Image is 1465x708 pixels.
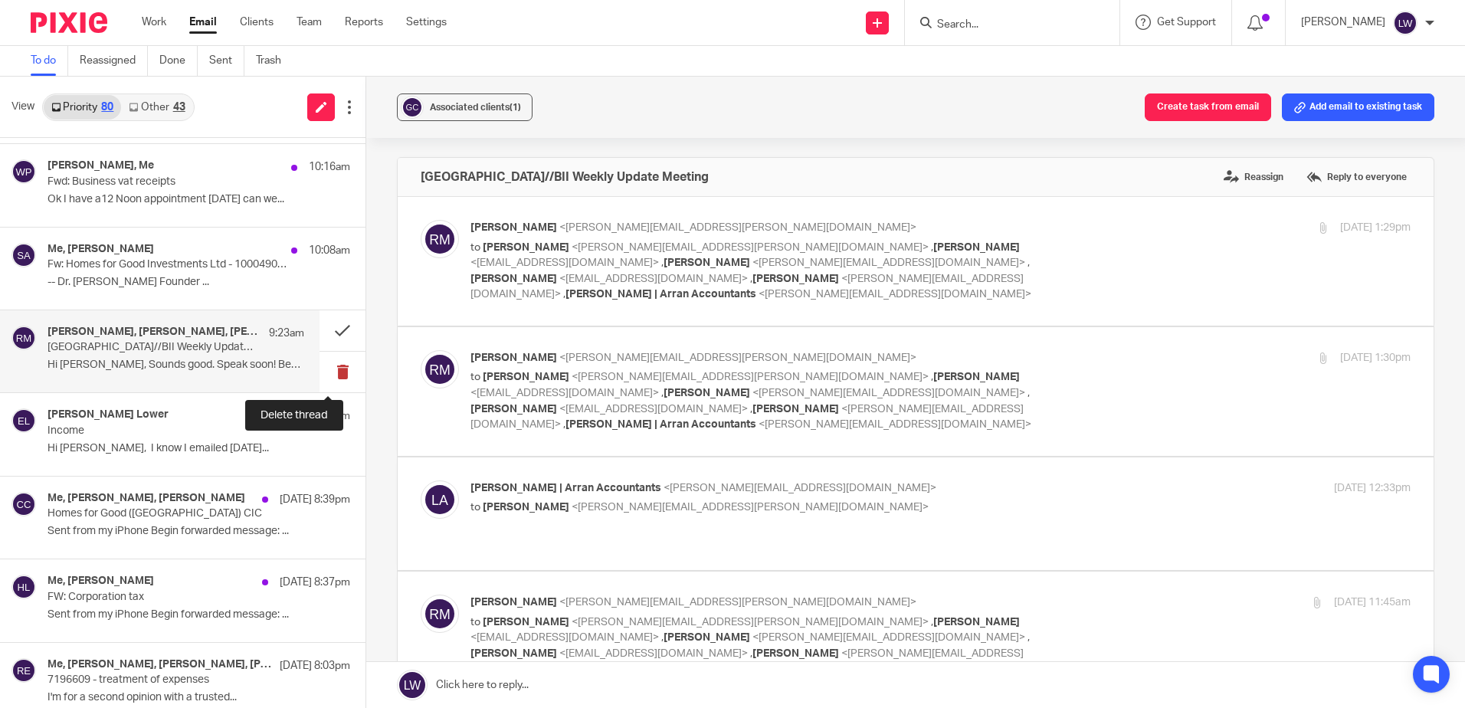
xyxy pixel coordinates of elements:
[48,258,290,271] p: Fw: Homes for Good Investments Ltd - 10004909 - [DATE]
[48,359,304,372] p: Hi [PERSON_NAME], Sounds good. Speak soon! Best, ...
[48,159,154,172] h4: [PERSON_NAME], Me
[470,502,480,513] span: to
[572,617,929,628] span: <[PERSON_NAME][EMAIL_ADDRESS][PERSON_NAME][DOMAIN_NAME]>
[297,15,322,30] a: Team
[565,419,756,430] span: [PERSON_NAME] | Arran Accountants
[11,243,36,267] img: svg%3E
[48,674,290,687] p: 7196609 - treatment of expenses
[11,99,34,115] span: View
[470,483,661,493] span: [PERSON_NAME] | Arran Accountants
[401,96,424,119] img: svg%3E
[483,502,569,513] span: [PERSON_NAME]
[48,507,290,520] p: Homes for Good ([GEOGRAPHIC_DATA]) CIC
[470,632,659,643] span: <[EMAIL_ADDRESS][DOMAIN_NAME]>
[470,352,557,363] span: [PERSON_NAME]
[470,372,480,382] span: to
[470,242,480,253] span: to
[48,608,350,621] p: Sent from my iPhone Begin forwarded message: ...
[572,242,929,253] span: <[PERSON_NAME][EMAIL_ADDRESS][PERSON_NAME][DOMAIN_NAME]>
[48,424,290,438] p: Income
[664,257,750,268] span: [PERSON_NAME]
[11,575,36,599] img: svg%3E
[1334,595,1411,611] p: [DATE] 11:45am
[1340,350,1411,366] p: [DATE] 1:30pm
[483,617,569,628] span: [PERSON_NAME]
[470,388,659,398] span: <[EMAIL_ADDRESS][DOMAIN_NAME]>
[470,222,557,233] span: [PERSON_NAME]
[11,408,36,433] img: svg%3E
[1340,220,1411,236] p: [DATE] 1:29pm
[48,658,272,671] h4: Me, [PERSON_NAME], [PERSON_NAME], [PERSON_NAME]
[31,46,68,76] a: To do
[421,169,709,185] h4: [GEOGRAPHIC_DATA]//BII Weekly Update Meeting
[664,388,750,398] span: [PERSON_NAME]
[48,243,154,256] h4: Me, [PERSON_NAME]
[572,372,929,382] span: <[PERSON_NAME][EMAIL_ADDRESS][PERSON_NAME][DOMAIN_NAME]>
[11,159,36,184] img: svg%3E
[1145,93,1271,121] button: Create task from email
[559,404,748,415] span: <[EMAIL_ADDRESS][DOMAIN_NAME]>
[752,404,839,415] span: [PERSON_NAME]
[345,15,383,30] a: Reports
[173,102,185,113] div: 43
[559,648,748,659] span: <[EMAIL_ADDRESS][DOMAIN_NAME]>
[11,492,36,516] img: svg%3E
[931,242,933,253] span: ,
[48,276,350,289] p: -- Dr. [PERSON_NAME] Founder ...
[1027,388,1030,398] span: ,
[1157,17,1216,28] span: Get Support
[1301,15,1385,30] p: [PERSON_NAME]
[48,591,290,604] p: FW: Corporation tax
[121,95,192,120] a: Other43
[559,222,916,233] span: <[PERSON_NAME][EMAIL_ADDRESS][PERSON_NAME][DOMAIN_NAME]>
[470,404,557,415] span: [PERSON_NAME]
[48,492,245,505] h4: Me, [PERSON_NAME], [PERSON_NAME]
[421,480,459,519] img: svg%3E
[936,18,1073,32] input: Search
[48,575,154,588] h4: Me, [PERSON_NAME]
[559,352,916,363] span: <[PERSON_NAME][EMAIL_ADDRESS][PERSON_NAME][DOMAIN_NAME]>
[159,46,198,76] a: Done
[48,175,290,188] p: Fwd: Business vat receipts
[48,442,350,455] p: Hi [PERSON_NAME], I know I emailed [DATE]...
[933,617,1020,628] span: [PERSON_NAME]
[750,648,752,659] span: ,
[309,243,350,258] p: 10:08am
[752,274,839,284] span: [PERSON_NAME]
[931,617,933,628] span: ,
[664,632,750,643] span: [PERSON_NAME]
[664,483,936,493] span: <[PERSON_NAME][EMAIL_ADDRESS][DOMAIN_NAME]>
[48,408,169,421] h4: [PERSON_NAME] Lower
[421,220,459,258] img: svg%3E
[44,95,121,120] a: Priority80
[209,46,244,76] a: Sent
[48,341,253,354] p: [GEOGRAPHIC_DATA]//BII Weekly Update Meeting
[759,289,1031,300] span: <[PERSON_NAME][EMAIL_ADDRESS][DOMAIN_NAME]>
[470,257,659,268] span: <[EMAIL_ADDRESS][DOMAIN_NAME]>
[240,15,274,30] a: Clients
[406,15,447,30] a: Settings
[759,419,1031,430] span: <[PERSON_NAME][EMAIL_ADDRESS][DOMAIN_NAME]>
[559,274,748,284] span: <[EMAIL_ADDRESS][DOMAIN_NAME]>
[470,274,557,284] span: [PERSON_NAME]
[750,404,752,415] span: ,
[1393,11,1417,35] img: svg%3E
[933,372,1020,382] span: [PERSON_NAME]
[430,103,521,112] span: Associated clients
[101,102,113,113] div: 80
[11,326,36,350] img: svg%3E
[931,372,933,382] span: ,
[1027,257,1030,268] span: ,
[31,12,107,33] img: Pixie
[48,691,350,704] p: I'm for a second opinion with a trusted...
[470,597,557,608] span: [PERSON_NAME]
[315,408,350,424] p: 7:08am
[572,502,929,513] span: <[PERSON_NAME][EMAIL_ADDRESS][PERSON_NAME][DOMAIN_NAME]>
[933,242,1020,253] span: [PERSON_NAME]
[752,257,1025,268] span: <[PERSON_NAME][EMAIL_ADDRESS][DOMAIN_NAME]>
[142,15,166,30] a: Work
[752,632,1025,643] span: <[PERSON_NAME][EMAIL_ADDRESS][DOMAIN_NAME]>
[48,525,350,538] p: Sent from my iPhone Begin forwarded message: ...
[661,632,664,643] span: ,
[750,274,752,284] span: ,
